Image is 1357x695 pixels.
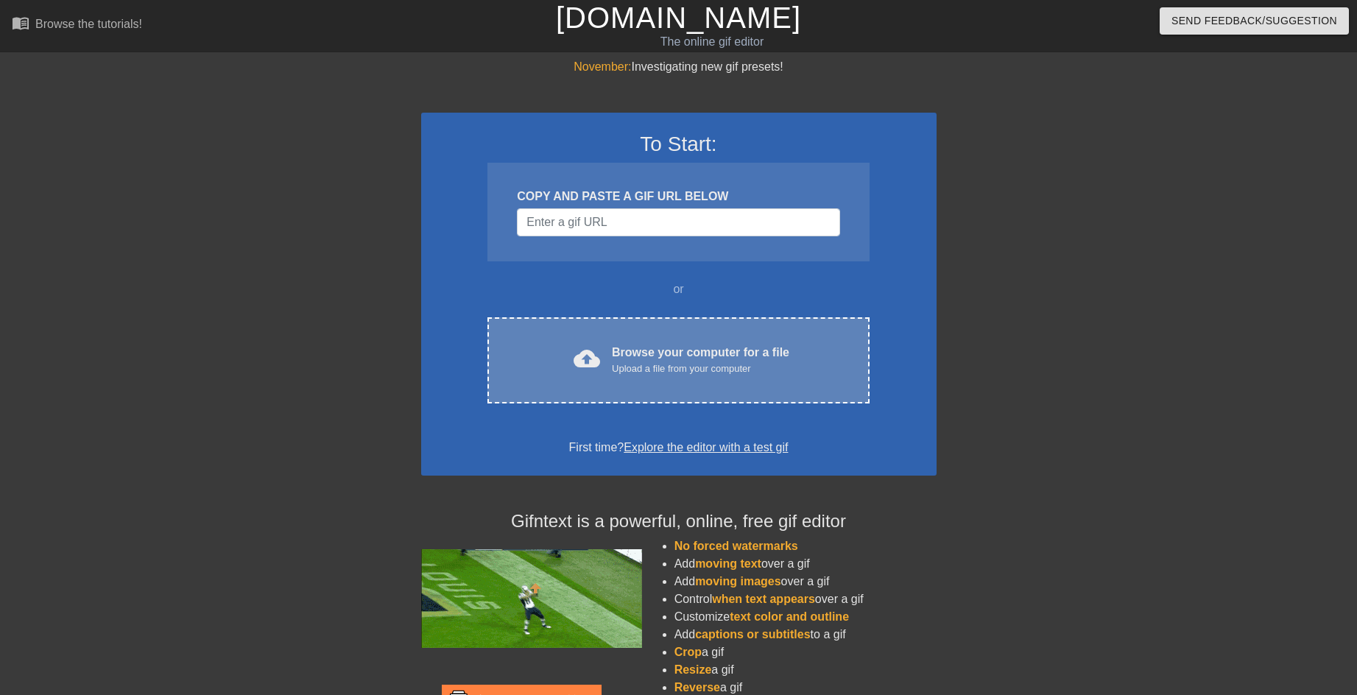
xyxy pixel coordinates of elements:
a: Explore the editor with a test gif [624,441,788,454]
img: football_small.gif [421,549,642,648]
span: captions or subtitles [695,628,810,641]
li: Control over a gif [674,590,937,608]
input: Username [517,208,839,236]
h4: Gifntext is a powerful, online, free gif editor [421,511,937,532]
div: Browse the tutorials! [35,18,142,30]
span: Send Feedback/Suggestion [1171,12,1337,30]
span: moving images [695,575,780,588]
div: Upload a file from your computer [612,361,789,376]
a: [DOMAIN_NAME] [556,1,801,34]
li: a gif [674,661,937,679]
div: COPY AND PASTE A GIF URL BELOW [517,188,839,205]
a: Browse the tutorials! [12,14,142,37]
li: a gif [674,643,937,661]
li: Add over a gif [674,573,937,590]
div: Investigating new gif presets! [421,58,937,76]
span: November: [574,60,631,73]
div: Browse your computer for a file [612,344,789,376]
span: cloud_upload [574,345,600,372]
div: or [459,281,898,298]
li: Add to a gif [674,626,937,643]
h3: To Start: [440,132,917,157]
span: menu_book [12,14,29,32]
span: Resize [674,663,712,676]
span: text color and outline [730,610,849,623]
button: Send Feedback/Suggestion [1160,7,1349,35]
div: The online gif editor [459,33,964,51]
span: No forced watermarks [674,540,798,552]
span: when text appears [712,593,815,605]
span: Reverse [674,681,720,694]
span: moving text [695,557,761,570]
div: First time? [440,439,917,456]
li: Add over a gif [674,555,937,573]
li: Customize [674,608,937,626]
span: Crop [674,646,702,658]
